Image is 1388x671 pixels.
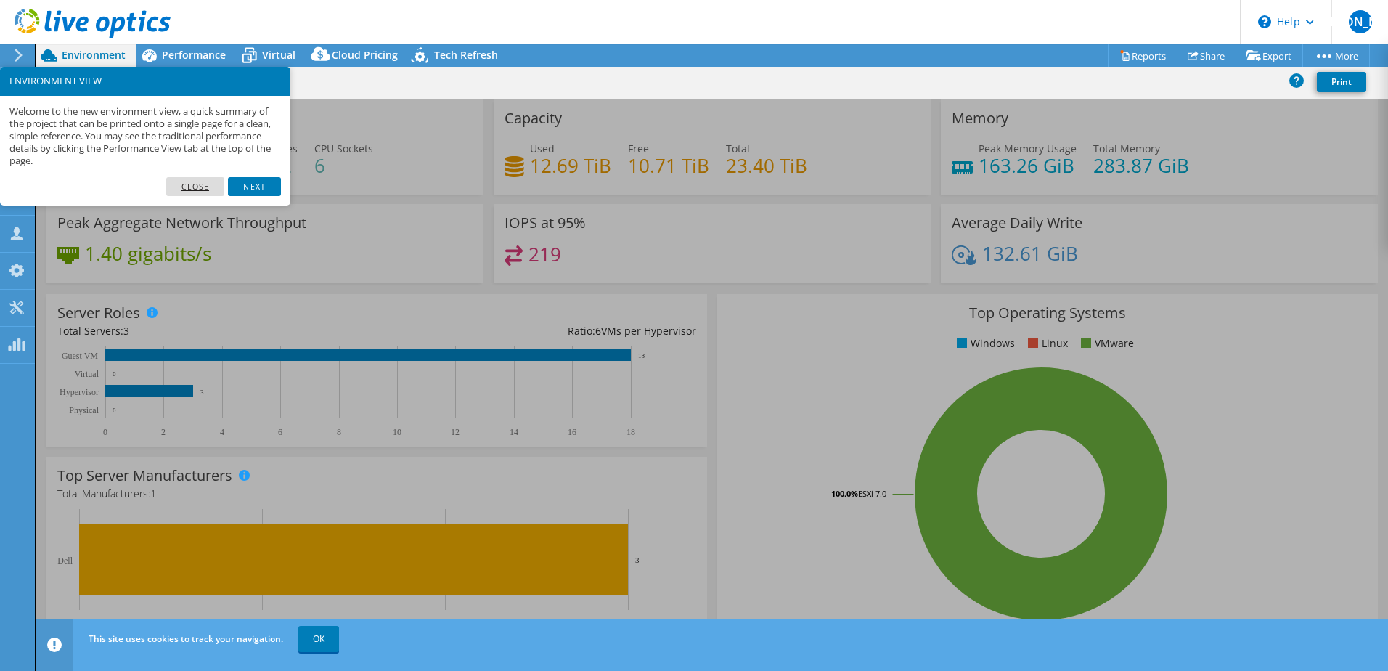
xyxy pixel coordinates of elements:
h3: ENVIRONMENT VIEW [9,76,281,86]
a: Export [1236,44,1303,67]
span: Environment [62,48,126,62]
svg: \n [1258,15,1271,28]
p: Welcome to the new environment view, a quick summary of the project that can be printed onto a si... [9,105,281,168]
a: OK [298,626,339,652]
a: Next [228,177,280,196]
a: Close [166,177,225,196]
span: Cloud Pricing [332,48,398,62]
a: More [1302,44,1370,67]
span: This site uses cookies to track your navigation. [89,633,283,645]
span: [PERSON_NAME] [1349,10,1372,33]
a: Reports [1108,44,1177,67]
span: Virtual [262,48,295,62]
a: Print [1317,72,1366,92]
span: Performance [162,48,226,62]
span: Tech Refresh [434,48,498,62]
a: Share [1177,44,1236,67]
